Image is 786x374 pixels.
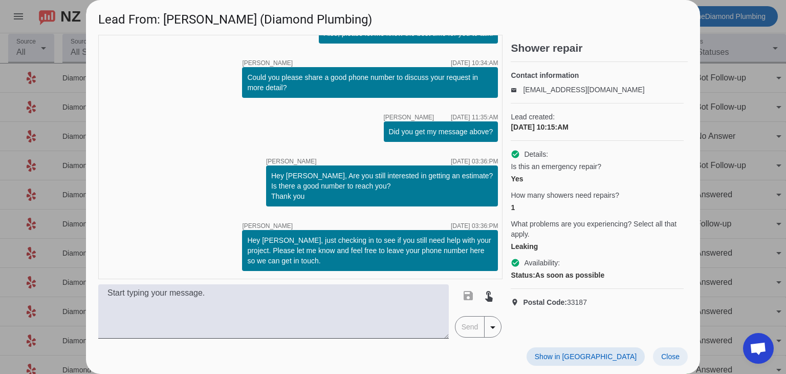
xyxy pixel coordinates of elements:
[271,171,493,201] div: Hey [PERSON_NAME], Are you still interested in getting an estimate? Is there a good number to rea...
[523,86,644,94] a: [EMAIL_ADDRESS][DOMAIN_NAME]
[511,298,523,306] mat-icon: location_on
[487,321,499,334] mat-icon: arrow_drop_down
[266,158,317,164] span: [PERSON_NAME]
[451,114,498,120] div: [DATE] 11:35:AM
[247,235,493,266] div: Hey [PERSON_NAME], just checking in to see if you still need help with your project. Please let m...
[511,112,684,122] span: Lead created:
[527,347,645,366] button: Show in [GEOGRAPHIC_DATA]
[524,258,560,268] span: Availability:
[511,190,619,200] span: How many showers need repairs?
[511,241,684,252] div: Leaking
[661,352,680,361] span: Close
[523,298,567,306] strong: Postal Code:
[242,223,293,229] span: [PERSON_NAME]
[511,70,684,80] h4: Contact information
[384,114,434,120] span: [PERSON_NAME]
[524,149,548,159] span: Details:
[523,297,587,307] span: 33187
[451,60,498,66] div: [DATE] 10:34:AM
[451,223,498,229] div: [DATE] 03:36:PM
[653,347,688,366] button: Close
[511,270,684,280] div: As soon as possible
[242,60,293,66] span: [PERSON_NAME]
[511,174,684,184] div: Yes
[743,333,774,364] div: Open chat
[247,72,493,93] div: Could you please share a good phone number to discuss your request in more detail?​
[535,352,637,361] span: Show in [GEOGRAPHIC_DATA]
[511,202,684,213] div: 1
[511,87,523,92] mat-icon: email
[451,158,498,164] div: [DATE] 03:36:PM
[483,289,495,302] mat-icon: touch_app
[511,271,535,279] strong: Status:
[511,122,684,132] div: [DATE] 10:15:AM
[511,43,688,53] h2: Shower repair
[511,150,520,159] mat-icon: check_circle
[511,219,684,239] span: What problems are you experiencing? Select all that apply.
[511,161,601,172] span: Is this an emergency repair?
[389,127,493,137] div: Did you get my message above?​
[511,258,520,267] mat-icon: check_circle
